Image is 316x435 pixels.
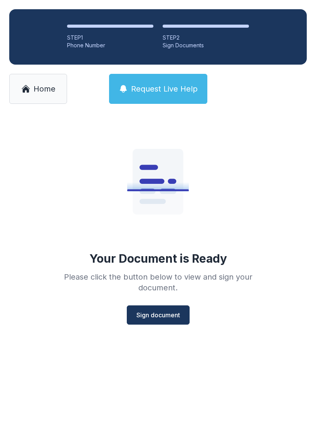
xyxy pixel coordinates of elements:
div: Please click the button below to view and sign your document. [47,272,269,293]
div: Phone Number [67,42,153,49]
span: Home [34,83,55,94]
div: Your Document is Ready [89,252,227,265]
span: Sign document [136,310,180,320]
div: STEP 1 [67,34,153,42]
span: Request Live Help [131,83,198,94]
div: Sign Documents [163,42,249,49]
div: STEP 2 [163,34,249,42]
